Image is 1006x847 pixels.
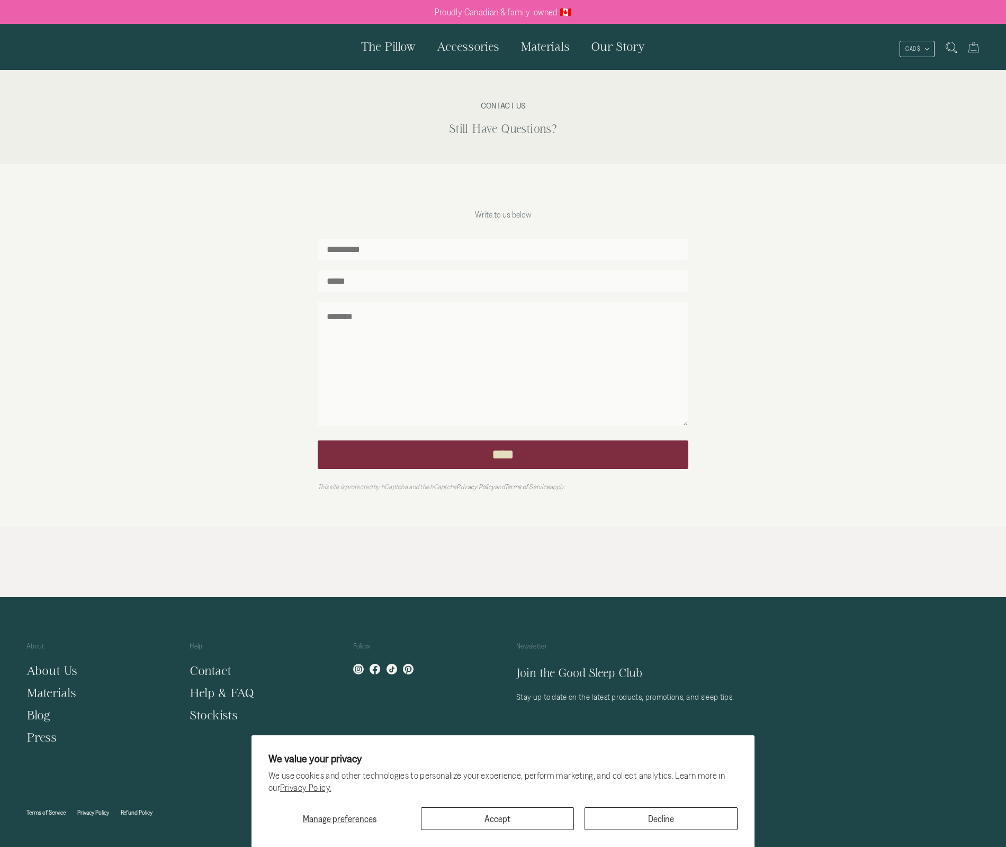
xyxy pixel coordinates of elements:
[580,24,655,69] a: Our Story
[520,40,570,53] span: Materials
[591,40,645,53] span: Our Story
[510,24,580,69] a: Materials
[505,483,550,491] a: Terms of Service
[268,770,738,794] p: We use cookies and other technologies to personalize your experience, perform marketing, and coll...
[303,814,376,824] span: Manage preferences
[435,7,572,17] p: Proudly Canadian & family-owned 🇨🇦
[190,664,231,677] a: Contact
[127,101,879,110] p: Contact Us
[268,807,410,830] button: Manage preferences
[516,641,857,660] p: Newsletter
[516,692,857,701] p: Stay up to date on the latest products, promotions, and sleep tips.
[121,809,152,816] a: Refund Policy
[456,483,495,491] a: Privacy Policy
[77,809,109,816] a: Privacy Policy
[26,708,50,722] a: Blog
[353,641,490,660] p: Follow
[361,40,416,53] span: The Pillow
[26,809,66,816] a: Terms of Service
[268,752,738,764] h2: We value your privacy
[585,807,738,830] button: Decline
[421,807,574,830] button: Accept
[351,24,426,69] a: The Pillow
[26,686,76,699] a: Materials
[26,641,163,660] p: About
[190,686,254,699] a: Help & FAQ
[280,782,331,792] a: Privacy Policy.
[900,41,935,57] button: CAD $
[426,24,510,69] a: Accessories
[26,731,57,744] a: Press
[127,121,879,138] p: Still Have Questions?
[190,641,326,660] p: Help
[26,664,77,677] a: About Us
[190,708,238,722] a: Stockists
[516,665,857,682] h5: Join the Good Sleep Club
[318,208,688,221] h2: Write to us below
[437,40,499,53] span: Accessories
[318,483,688,490] p: This site is protected by hCaptcha and the hCaptcha and apply.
